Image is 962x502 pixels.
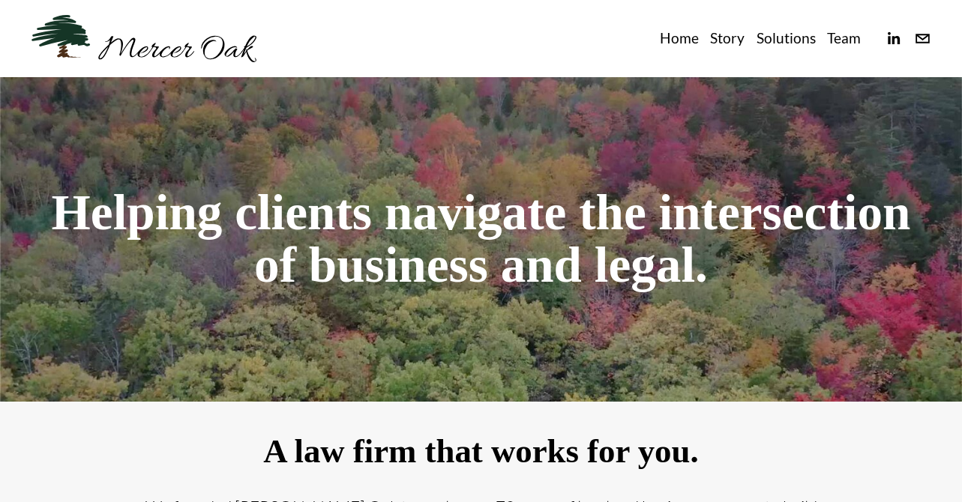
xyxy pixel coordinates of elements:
a: Story [710,26,745,51]
a: Home [660,26,699,51]
a: Team [827,26,861,51]
a: linkedin-unauth [885,30,902,47]
a: Solutions [757,26,816,51]
h1: Helping clients navigate the intersection of business and legal. [31,187,931,292]
a: info@merceroaklaw.com [914,30,931,47]
h2: A law firm that works for you. [144,433,819,471]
